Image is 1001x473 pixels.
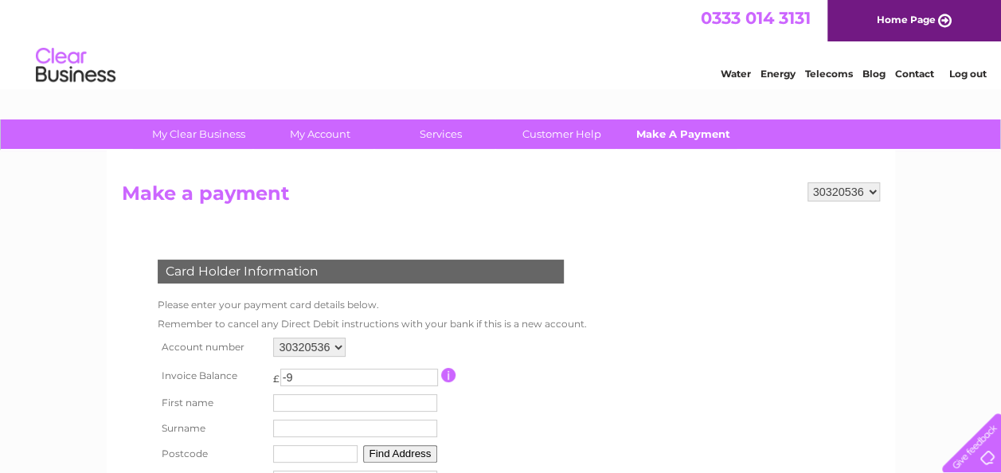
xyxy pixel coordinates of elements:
[158,260,564,283] div: Card Holder Information
[35,41,116,90] img: logo.png
[862,68,886,80] a: Blog
[805,68,853,80] a: Telecoms
[154,416,270,441] th: Surname
[363,445,438,463] button: Find Address
[701,8,811,28] a: 0333 014 3131
[154,315,591,334] td: Remember to cancel any Direct Debit instructions with your bank if this is a new account.
[154,441,270,467] th: Postcode
[496,119,628,149] a: Customer Help
[154,334,270,361] th: Account number
[154,295,591,315] td: Please enter your payment card details below.
[375,119,506,149] a: Services
[254,119,385,149] a: My Account
[273,365,280,385] td: £
[125,9,878,77] div: Clear Business is a trading name of Verastar Limited (registered in [GEOGRAPHIC_DATA] No. 3667643...
[441,368,456,382] input: Information
[133,119,264,149] a: My Clear Business
[761,68,796,80] a: Energy
[721,68,751,80] a: Water
[122,182,880,213] h2: Make a payment
[154,361,270,390] th: Invoice Balance
[895,68,934,80] a: Contact
[154,390,270,416] th: First name
[948,68,986,80] a: Log out
[617,119,749,149] a: Make A Payment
